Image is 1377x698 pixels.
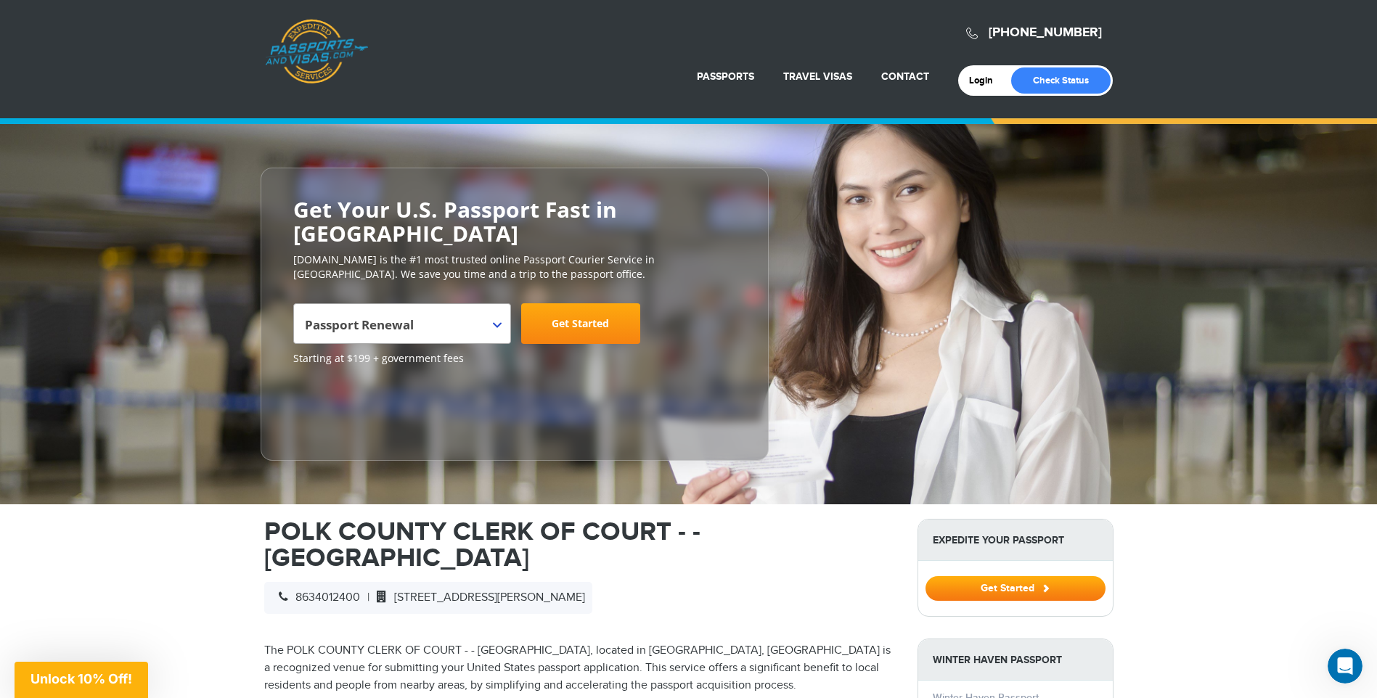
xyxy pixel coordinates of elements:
a: Check Status [1011,67,1111,94]
strong: Winter Haven Passport [918,639,1113,681]
div: | [264,582,592,614]
span: Passport Renewal [293,303,511,344]
iframe: Customer reviews powered by Trustpilot [293,373,402,446]
span: Starting at $199 + government fees [293,351,736,366]
p: The POLK COUNTY CLERK OF COURT - - [GEOGRAPHIC_DATA], located in [GEOGRAPHIC_DATA], [GEOGRAPHIC_D... [264,642,896,694]
button: Get Started [926,576,1106,601]
span: [STREET_ADDRESS][PERSON_NAME] [369,591,585,604]
a: Login [969,75,1003,86]
span: 8634012400 [271,591,360,604]
a: Contact [881,70,929,83]
strong: Expedite Your Passport [918,520,1113,561]
span: Passport Renewal [305,309,496,350]
a: Travel Visas [783,70,852,83]
a: Get Started [926,582,1106,594]
div: Unlock 10% Off! [15,662,148,698]
span: Unlock 10% Off! [30,671,132,686]
h1: POLK COUNTY CLERK OF COURT - - [GEOGRAPHIC_DATA] [264,519,896,571]
p: [DOMAIN_NAME] is the #1 most trusted online Passport Courier Service in [GEOGRAPHIC_DATA]. We sav... [293,252,736,282]
a: [PHONE_NUMBER] [989,25,1102,41]
a: Passports [697,70,754,83]
h2: Get Your U.S. Passport Fast in [GEOGRAPHIC_DATA] [293,197,736,245]
iframe: Intercom live chat [1328,649,1362,683]
a: Get Started [521,303,640,344]
a: Passports & [DOMAIN_NAME] [265,19,368,84]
